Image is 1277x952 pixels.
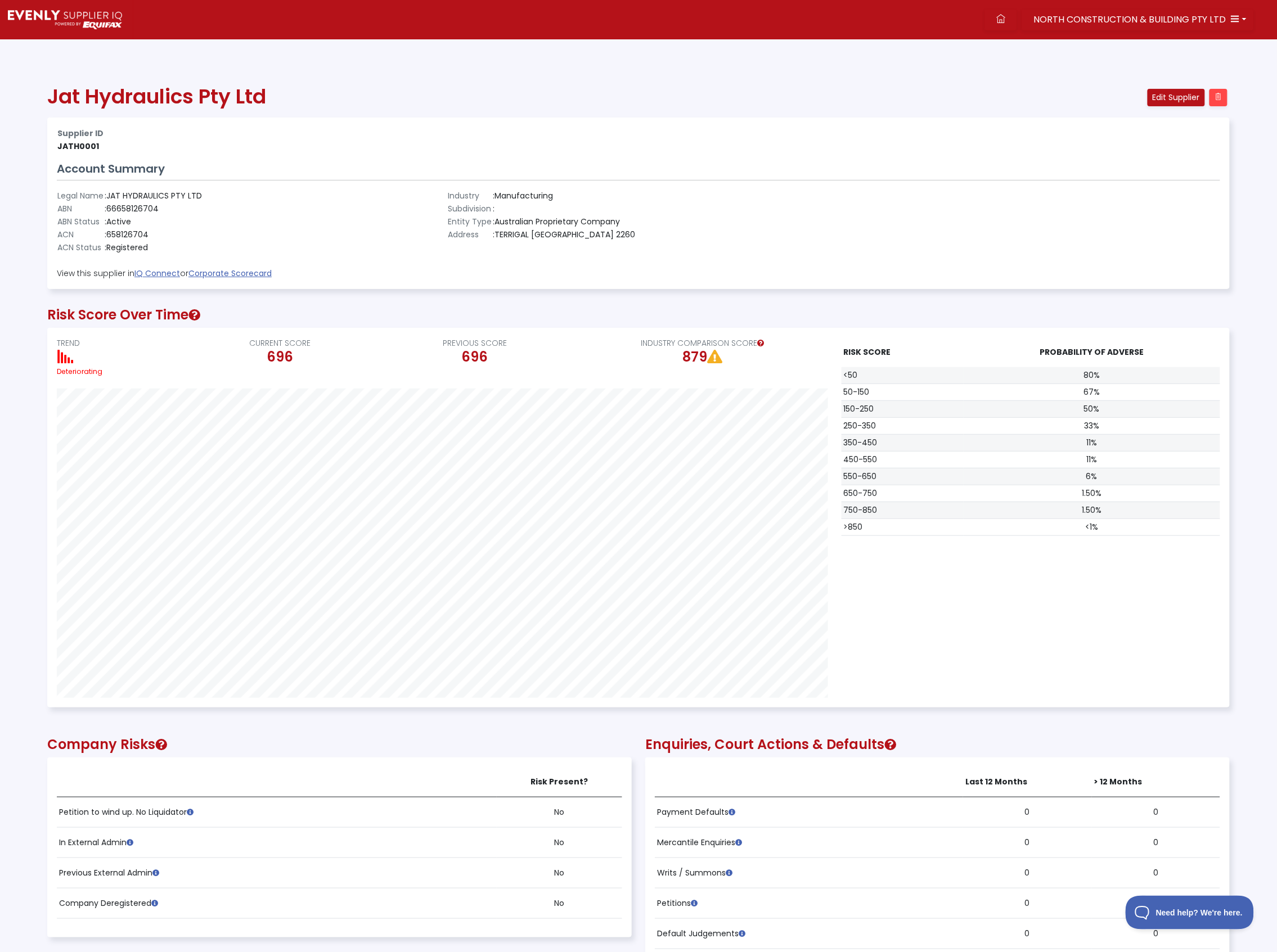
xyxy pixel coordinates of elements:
[842,367,964,384] td: <50
[963,767,1091,797] th: Last 12 Months
[655,827,963,858] td: Mercantile Enquiries
[57,190,104,202] td: Legal Name
[47,307,1230,323] h2: Risk Score Over Time
[842,400,964,417] td: 150-250
[963,918,1091,949] td: 0
[57,888,497,918] td: Company Deregistered
[842,518,964,535] td: >850
[57,827,497,858] td: In External Admin
[964,485,1220,502] td: 1.50%
[104,228,203,241] td: 658126704
[963,797,1091,827] td: 0
[842,383,964,400] td: 50-150
[105,216,106,227] span: :
[1092,827,1220,858] td: 0
[47,737,632,753] h2: Company Risks
[493,203,495,214] span: :
[493,216,495,227] span: :
[1092,918,1220,949] td: 0
[104,241,203,254] td: Registered
[1022,9,1254,30] button: NORTH CONSTRUCTION & BUILDING PTY LTD
[134,268,180,279] a: IQ Connect
[57,228,104,241] td: ACN
[57,215,104,228] td: ABN Status
[655,797,963,827] td: Payment Defaults
[493,190,636,202] td: Manufacturing
[842,337,964,367] th: RISK SCORE
[964,383,1220,400] td: 67%
[964,367,1220,384] td: 80%
[554,867,564,878] span: No
[842,468,964,485] td: 550-650
[1092,767,1220,797] th: > 12 Months
[57,162,1220,175] h3: Account Summary
[655,888,963,918] td: Petitions
[493,228,636,241] td: TERRIGAL [GEOGRAPHIC_DATA] 2260
[57,241,104,254] td: ACN Status
[655,858,963,888] td: Writs / Summons
[493,190,495,201] span: :
[8,10,122,29] img: Supply Predict
[104,215,203,228] td: Active
[577,349,828,366] div: 879
[105,229,106,240] span: :
[187,349,373,366] h2: 696
[448,215,493,228] td: Entity Type
[577,337,828,349] p: INDUSTRY COMPARISON SCORE
[964,400,1220,417] td: 50%
[188,268,272,279] a: Corporate Scorecard
[105,203,106,214] span: :
[964,468,1220,485] td: 6%
[963,888,1091,918] td: 0
[842,417,964,434] td: 250-350
[448,228,493,241] td: Address
[104,202,203,215] td: 66658126704
[57,797,497,827] td: Petition to wind up. No Liquidator
[47,82,266,111] span: Jat Hydraulics Pty Ltd
[104,190,203,202] td: JAT HYDRAULICS PTY LTD
[1092,797,1220,827] td: 0
[1092,888,1220,918] td: 0
[964,451,1220,468] td: 11%
[1092,858,1220,888] td: 0
[57,858,497,888] td: Previous External Admin
[448,190,493,202] td: Industry
[964,417,1220,434] td: 33%
[842,502,964,518] td: 750-850
[57,268,1220,279] p: View this supplier in or
[448,202,493,215] td: Subdivision
[57,202,104,215] td: ABN
[497,767,622,797] th: Risk Present?
[963,858,1091,888] td: 0
[57,127,828,140] th: Supplier ID
[645,737,1230,753] h2: Enquiries, Court Actions & Defaults
[187,337,373,349] p: CURRENT SCORE
[554,806,564,818] span: No
[57,140,828,153] td: JATH0001
[842,485,964,502] td: 650-750
[493,229,495,240] span: :
[554,897,564,909] span: No
[554,837,564,848] span: No
[964,434,1220,451] td: 11%
[493,215,636,228] td: Australian Proprietary Company
[842,434,964,451] td: 350-450
[1126,896,1254,930] iframe: Toggle Customer Support
[964,502,1220,518] td: 1.50%
[57,367,102,376] small: Deteriorating
[382,349,568,366] h2: 696
[963,827,1091,858] td: 0
[655,918,963,949] td: Default Judgements
[1148,89,1205,106] button: Edit Supplier
[105,190,106,201] span: :
[1033,13,1226,26] span: NORTH CONSTRUCTION & BUILDING PTY LTD
[964,337,1220,367] th: PROBABILITY OF ADVERSE
[382,337,568,349] p: PREVIOUS SCORE
[57,337,178,349] p: TREND
[105,242,106,253] span: :
[842,451,964,468] td: 450-550
[964,518,1220,535] td: <1%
